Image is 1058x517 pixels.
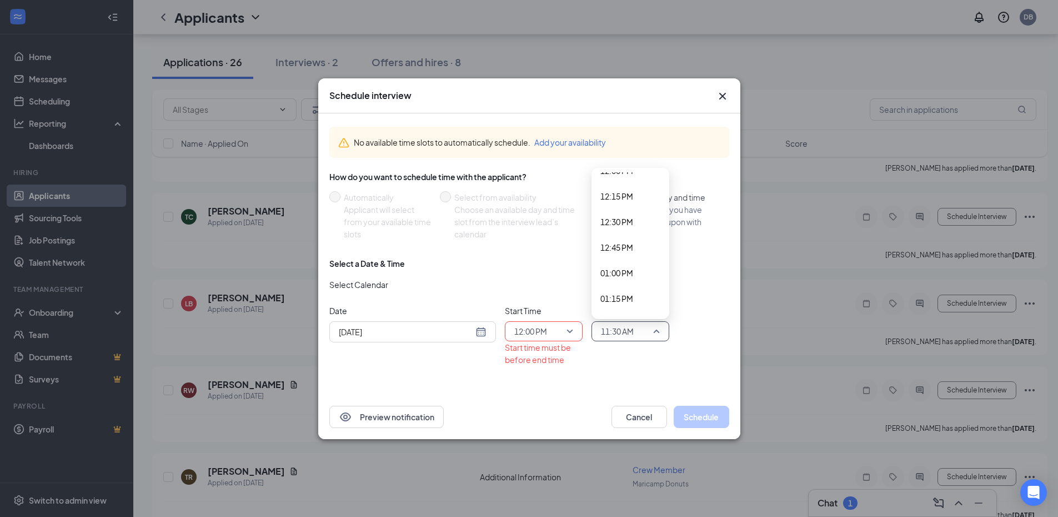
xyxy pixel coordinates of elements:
[505,305,583,317] span: Start Time
[600,241,633,253] span: 12:45 PM
[611,406,667,428] button: Cancel
[329,258,405,269] div: Select a Date & Time
[600,190,633,202] span: 12:15 PM
[329,305,496,317] span: Date
[534,136,606,148] button: Add your availability
[329,171,729,182] div: How do you want to schedule time with the applicant?
[674,406,729,428] button: Schedule
[716,90,729,103] button: Close
[600,216,633,228] span: 12:30 PM
[514,323,547,340] span: 12:00 PM
[1020,479,1047,506] div: Open Intercom Messenger
[600,267,633,279] span: 01:00 PM
[716,90,729,103] svg: Cross
[329,406,444,428] button: EyePreview notification
[339,410,352,424] svg: Eye
[344,191,431,203] div: Automatically
[339,326,473,338] input: Aug 26, 2025
[354,136,720,148] div: No available time slots to automatically schedule.
[454,203,586,240] div: Choose an available day and time slot from the interview lead’s calendar
[505,341,583,366] div: Start time must be before end time
[601,323,634,340] span: 11:30 AM
[329,90,412,102] h3: Schedule interview
[454,191,586,203] div: Select from availability
[338,137,349,148] svg: Warning
[600,292,633,305] span: 01:15 PM
[329,279,388,291] span: Select Calendar
[344,203,431,240] div: Applicant will select from your available time slots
